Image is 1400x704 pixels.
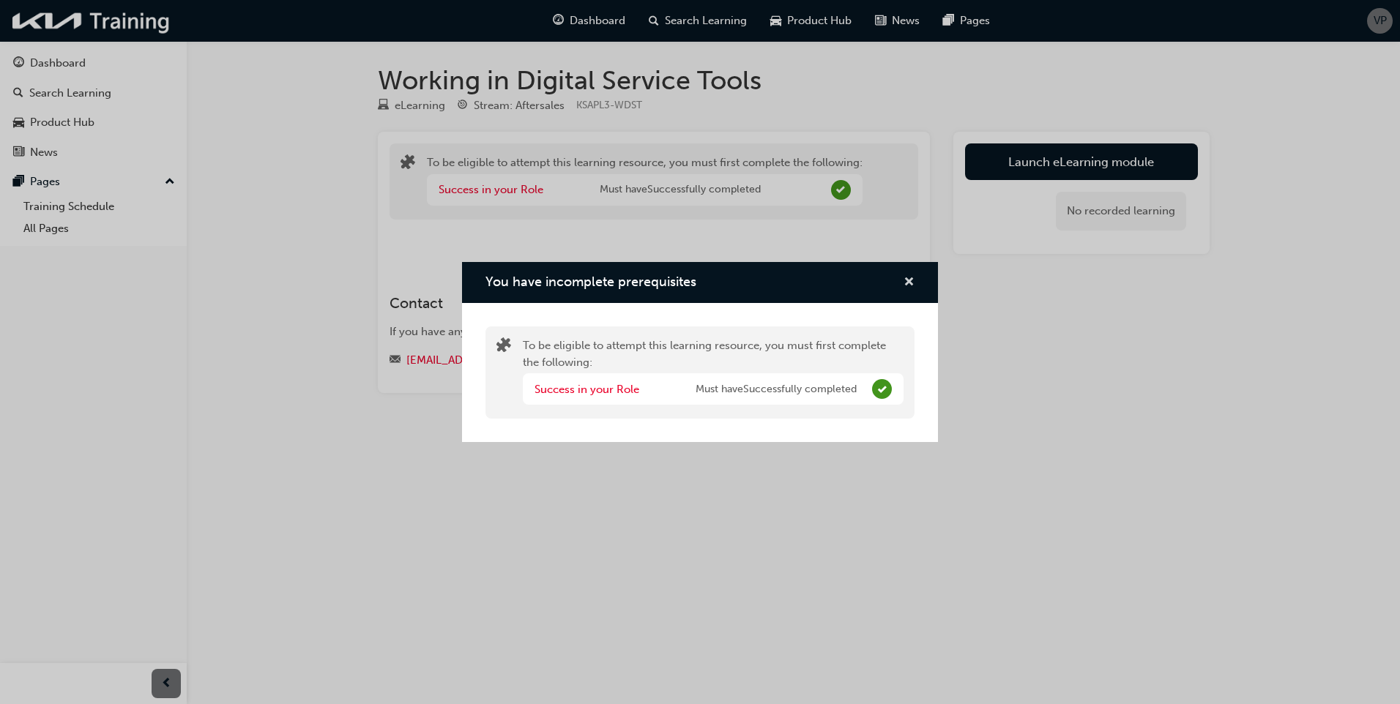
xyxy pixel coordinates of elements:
[904,277,915,290] span: cross-icon
[535,383,639,396] a: Success in your Role
[496,339,511,356] span: puzzle-icon
[462,262,938,443] div: You have incomplete prerequisites
[696,381,857,398] span: Must have Successfully completed
[523,337,904,408] div: To be eligible to attempt this learning resource, you must first complete the following:
[872,379,892,399] span: Complete
[485,274,696,290] span: You have incomplete prerequisites
[904,274,915,292] button: cross-icon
